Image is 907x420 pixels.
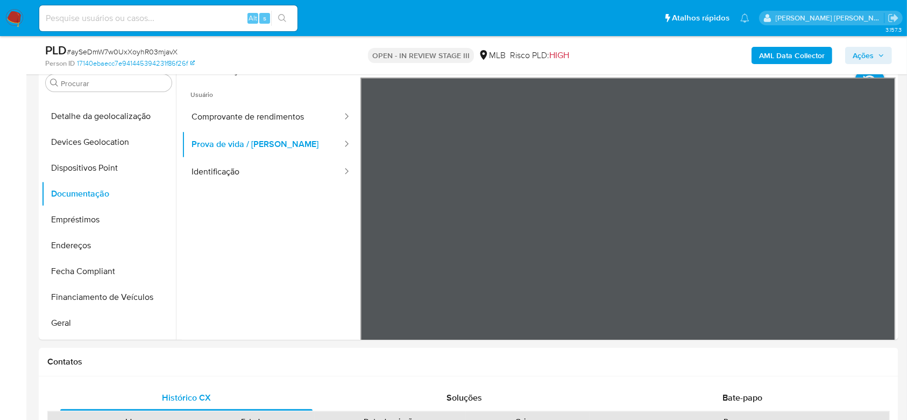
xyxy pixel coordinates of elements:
button: Financiamento de Veículos [41,284,176,310]
span: # aySeDmW7w0UxXoyhR03mjavX [67,46,178,57]
button: Ações [845,47,892,64]
span: 3.157.3 [885,25,902,34]
button: Documentação [41,181,176,207]
p: OPEN - IN REVIEW STAGE III [368,48,474,63]
button: Devices Geolocation [41,129,176,155]
span: Atalhos rápidos [672,12,729,24]
button: Endereços [41,233,176,258]
input: Pesquise usuários ou casos... [39,11,297,25]
b: Person ID [45,59,75,68]
button: Fecha Compliant [41,258,176,284]
b: AML Data Collector [759,47,825,64]
button: Histórico de Risco PLD [41,336,176,362]
a: Sair [888,12,899,24]
span: Risco PLD: [510,50,569,61]
div: MLB [478,50,506,61]
span: Soluções [447,391,482,404]
span: Histórico CX [162,391,211,404]
span: Alt [249,13,257,23]
a: 17140ebaecc7e941445394231f86f26f [77,59,195,68]
button: Procurar [50,79,59,87]
a: Notificações [740,13,749,23]
button: Geral [41,310,176,336]
button: Empréstimos [41,207,176,233]
span: HIGH [549,49,569,61]
button: search-icon [271,11,293,26]
button: Detalhe da geolocalização [41,103,176,129]
p: andrea.asantos@mercadopago.com.br [776,13,884,23]
h1: Contatos [47,356,890,367]
span: Ações [853,47,874,64]
button: AML Data Collector [752,47,832,64]
span: s [263,13,266,23]
input: Procurar [61,79,167,88]
span: Bate-papo [722,391,762,404]
button: Dispositivos Point [41,155,176,181]
b: PLD [45,41,67,59]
